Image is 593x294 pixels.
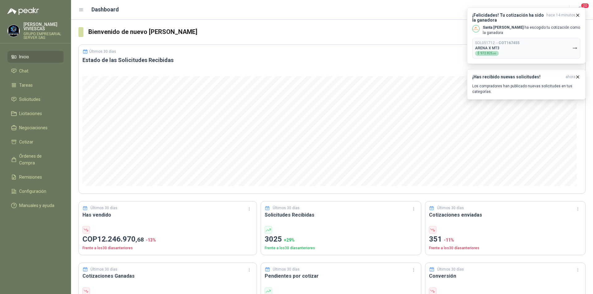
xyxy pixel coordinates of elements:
p: 351 [429,234,582,245]
a: Licitaciones [7,108,64,119]
span: ahora [566,74,575,80]
p: Últimos 30 días [273,267,300,272]
p: Últimos 30 días [89,49,116,54]
img: Logo peakr [7,7,39,15]
p: Frente a los 30 días anteriores [82,245,253,251]
button: ¡Felicidades! Tu cotización ha sido la ganadorahace 14 minutos Company LogoSanta [PERSON_NAME] ha... [467,7,586,64]
span: ,68 [136,236,144,243]
a: Solicitudes [7,93,64,105]
span: -11 % [444,238,454,242]
h3: Estado de las Solicitudes Recibidas [82,56,582,64]
h3: ¡Felicidades! Tu cotización ha sido la ganadora [472,13,544,23]
p: ARENA X MT3 [475,46,499,50]
span: Manuales y ayuda [19,202,54,209]
span: Tareas [19,82,33,89]
button: 20 [574,4,586,15]
span: -13 % [146,238,156,242]
p: 3025 [265,234,417,245]
h3: Bienvenido de nuevo [PERSON_NAME] [88,27,586,37]
h3: Conversión [429,272,582,280]
h3: ¡Has recibido nuevas solicitudes! [472,74,563,80]
span: Licitaciones [19,110,42,117]
span: 12.246.970 [97,235,144,243]
span: Órdenes de Compra [19,153,58,166]
a: Órdenes de Compra [7,150,64,169]
span: Solicitudes [19,96,40,103]
a: Manuales y ayuda [7,200,64,211]
b: Santa [PERSON_NAME] [483,25,524,30]
img: Company Logo [473,25,479,32]
p: ha escogido tu cotización como la ganadora [483,25,580,35]
h1: Dashboard [91,5,119,14]
p: Frente a los 30 días anteriores [265,245,417,251]
span: 20 [581,3,589,9]
button: ¡Has recibido nuevas solicitudes!ahora Los compradores han publicado nuevas solicitudes en tus ca... [467,69,586,100]
span: + 29 % [284,238,295,242]
h3: Cotizaciones Ganadas [82,272,253,280]
a: Configuración [7,185,64,197]
a: Tareas [7,79,64,91]
p: Últimos 30 días [437,267,464,272]
p: GRUPO EMPRESARIAL SERVER SAS [23,32,64,39]
a: Negociaciones [7,122,64,134]
span: 972.825 [481,52,496,55]
span: Cotizar [19,139,33,145]
h3: Pendientes por cotizar [265,272,417,280]
div: $ [475,51,499,56]
p: Los compradores han publicado nuevas solicitudes en tus categorías. [472,83,580,94]
p: COP [82,234,253,245]
p: Últimos 30 días [90,205,117,211]
a: Chat [7,65,64,77]
img: Company Logo [8,25,19,37]
h3: Has vendido [82,211,253,219]
p: Frente a los 30 días anteriores [429,245,582,251]
p: [PERSON_NAME] VIVIESCAS [23,22,64,31]
p: Últimos 30 días [273,205,300,211]
span: hace 14 minutos [546,13,575,23]
span: Negociaciones [19,124,48,131]
b: COT167455 [498,41,519,45]
span: Chat [19,68,28,74]
h3: Solicitudes Recibidas [265,211,417,219]
h3: Cotizaciones enviadas [429,211,582,219]
a: Inicio [7,51,64,63]
span: Inicio [19,53,29,60]
span: Remisiones [19,174,42,180]
a: Remisiones [7,171,64,183]
p: Últimos 30 días [90,267,117,272]
button: SOL051712→COT167455ARENA X MT3$972.825,00 [472,38,580,59]
a: Cotizar [7,136,64,148]
span: ,00 [493,52,496,55]
span: Configuración [19,188,46,195]
p: SOL051712 → [475,41,519,45]
p: Últimos 30 días [437,205,464,211]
